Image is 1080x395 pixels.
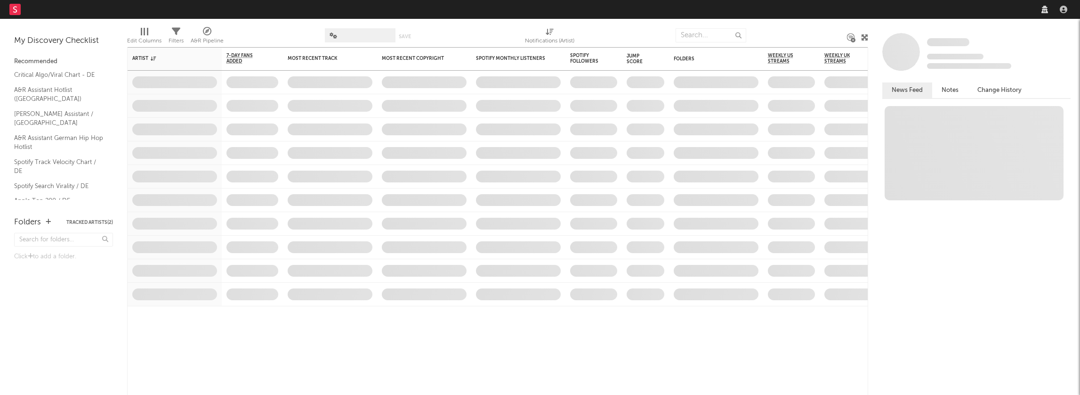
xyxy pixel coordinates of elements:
[525,24,574,51] div: Notifications (Artist)
[14,133,104,152] a: A&R Assistant German Hip Hop Hotlist
[627,53,650,65] div: Jump Score
[676,28,746,42] input: Search...
[14,181,104,191] a: Spotify Search Virality / DE
[768,53,801,64] span: Weekly US Streams
[127,35,161,47] div: Edit Columns
[191,35,224,47] div: A&R Pipeline
[824,53,860,64] span: Weekly UK Streams
[14,233,113,247] input: Search for folders...
[927,38,969,46] span: Some Artist
[14,109,104,128] a: [PERSON_NAME] Assistant / [GEOGRAPHIC_DATA]
[14,85,104,104] a: A&R Assistant Hotlist ([GEOGRAPHIC_DATA])
[476,56,547,61] div: Spotify Monthly Listeners
[382,56,452,61] div: Most Recent Copyright
[927,54,983,59] span: Tracking Since: [DATE]
[927,63,1011,69] span: 0 fans last week
[927,38,969,47] a: Some Artist
[169,24,184,51] div: Filters
[226,53,264,64] span: 7-Day Fans Added
[14,157,104,176] a: Spotify Track Velocity Chart / DE
[882,82,932,98] button: News Feed
[14,35,113,47] div: My Discovery Checklist
[525,35,574,47] div: Notifications (Artist)
[932,82,968,98] button: Notes
[674,56,744,62] div: Folders
[968,82,1031,98] button: Change History
[14,196,104,206] a: Apple Top 200 / DE
[399,34,411,39] button: Save
[14,217,41,228] div: Folders
[127,24,161,51] div: Edit Columns
[66,220,113,225] button: Tracked Artists(2)
[288,56,358,61] div: Most Recent Track
[14,251,113,263] div: Click to add a folder.
[191,24,224,51] div: A&R Pipeline
[169,35,184,47] div: Filters
[570,53,603,64] div: Spotify Followers
[14,70,104,80] a: Critical Algo/Viral Chart - DE
[132,56,203,61] div: Artist
[14,56,113,67] div: Recommended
